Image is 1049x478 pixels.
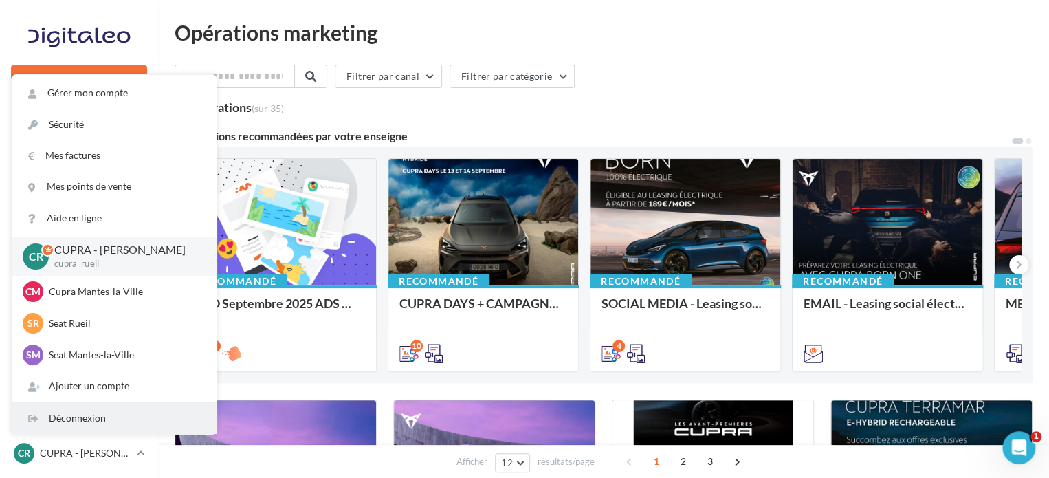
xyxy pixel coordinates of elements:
div: JPO Septembre 2025 ADS META / DISPLAY [197,296,365,324]
a: Calendrier [8,315,150,344]
span: 2 [672,450,694,472]
div: Recommandé [186,274,287,289]
p: Seat Rueil [49,316,200,330]
button: 12 [495,453,530,472]
div: 4 [612,340,625,352]
div: 5 opérations recommandées par votre enseigne [175,131,1011,142]
span: 1 [1030,431,1041,442]
a: Aide en ligne [12,203,217,234]
span: 3 [699,450,721,472]
div: opérations [192,101,284,113]
p: CUPRA - [PERSON_NAME] [54,242,195,258]
a: Mes points de vente [12,171,217,202]
div: 34 [175,99,284,114]
span: résultats/page [538,455,595,468]
span: 1 [645,450,667,472]
a: Mes factures [12,140,217,171]
span: 12 [501,457,513,468]
div: 10 [410,340,423,352]
div: CUPRA DAYS + CAMPAGNE SEPT - SOCIAL MEDIA [399,296,567,324]
a: CR CUPRA - [PERSON_NAME] [11,440,147,466]
div: Recommandé [792,274,894,289]
span: CM [25,285,41,298]
p: CUPRA - [PERSON_NAME] [40,446,131,460]
div: Déconnexion [12,403,217,434]
span: SR [27,316,39,330]
a: Contacts [8,247,150,276]
span: Afficher [456,455,487,468]
div: SOCIAL MEDIA - Leasing social électrique - CUPRA Born [601,296,769,324]
div: EMAIL - Leasing social électrique - CUPRA Born One [804,296,971,324]
span: CR [18,446,30,460]
div: Ajouter un compte [12,371,217,402]
a: Boîte de réception5 [8,143,150,173]
p: Cupra Mantes-la-Ville [49,285,200,298]
span: SM [26,348,41,362]
a: PLV et print personnalisable [8,349,150,390]
button: Filtrer par catégorie [450,65,575,88]
a: Campagnes DataOnDemand [8,395,150,435]
span: CR [29,248,43,264]
div: Opérations marketing [175,22,1033,43]
p: cupra_rueil [54,258,195,270]
a: Opérations [8,109,150,138]
div: Recommandé [590,274,692,289]
div: Recommandé [388,274,489,289]
p: Seat Mantes-la-Ville [49,348,200,362]
a: Sécurité [12,109,217,140]
button: Filtrer par canal [335,65,442,88]
span: (sur 35) [252,102,284,114]
a: Gérer mon compte [12,78,217,109]
a: Visibilité en ligne [8,178,150,207]
button: Nouvelle campagne [11,65,147,89]
a: Campagnes [8,213,150,241]
a: Médiathèque [8,281,150,309]
iframe: Intercom live chat [1002,431,1035,464]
